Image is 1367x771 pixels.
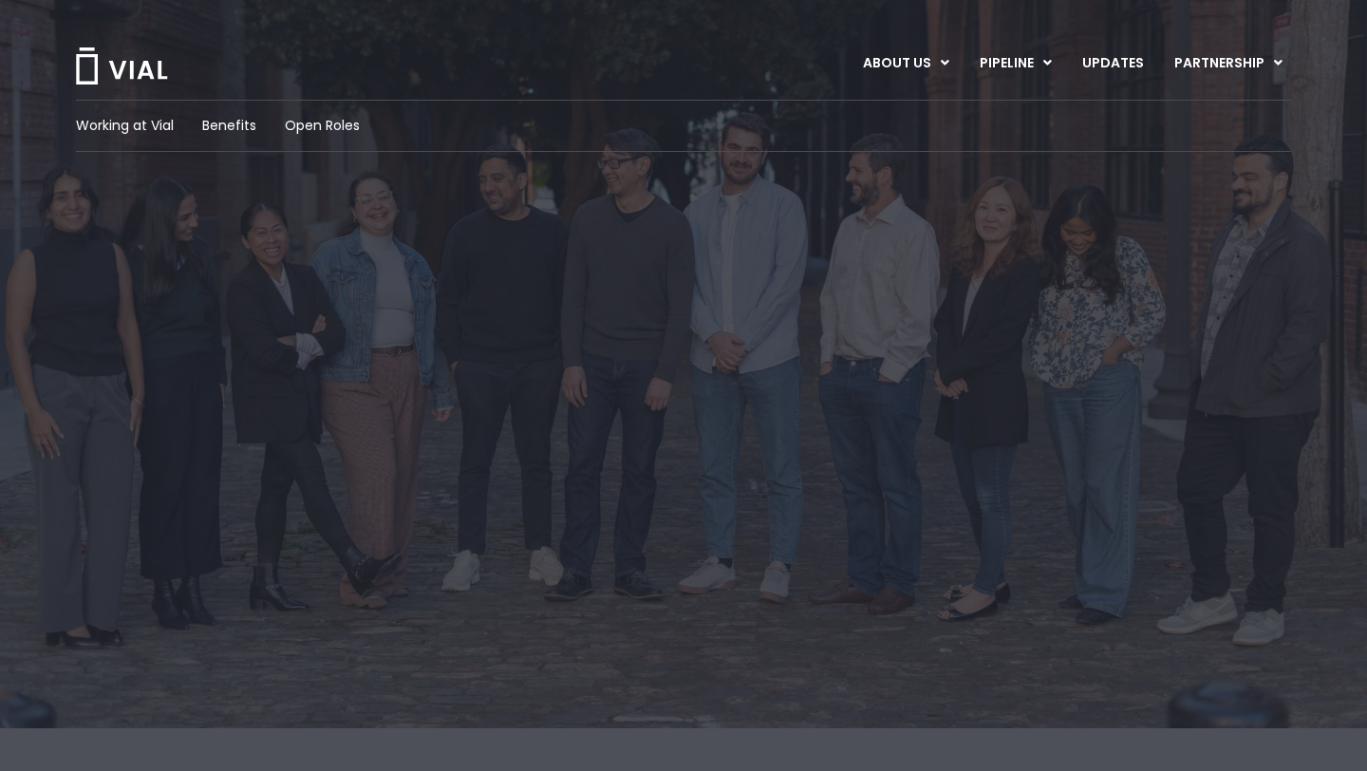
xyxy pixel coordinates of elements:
[285,116,360,136] a: Open Roles
[76,116,174,136] a: Working at Vial
[74,47,169,85] img: Vial Logo
[1159,47,1298,80] a: PARTNERSHIPMenu Toggle
[848,47,964,80] a: ABOUT USMenu Toggle
[964,47,1066,80] a: PIPELINEMenu Toggle
[1067,47,1158,80] a: UPDATES
[202,116,256,136] a: Benefits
